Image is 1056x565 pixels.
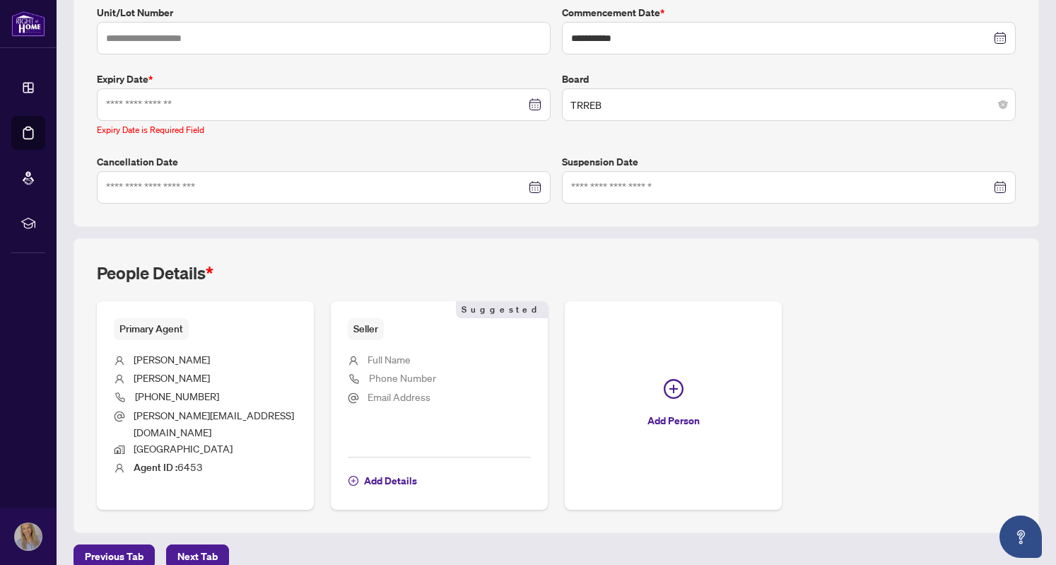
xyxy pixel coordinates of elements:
[562,71,1016,87] label: Board
[364,470,417,492] span: Add Details
[11,11,45,37] img: logo
[134,461,177,474] b: Agent ID :
[348,476,358,486] span: plus-circle
[97,71,551,87] label: Expiry Date
[15,523,42,550] img: Profile Icon
[664,379,684,399] span: plus-circle
[114,318,189,340] span: Primary Agent
[647,409,700,432] span: Add Person
[348,469,418,493] button: Add Details
[368,353,411,366] span: Full Name
[97,5,551,21] label: Unit/Lot Number
[134,371,210,384] span: [PERSON_NAME]
[565,301,782,510] button: Add Person
[134,353,210,366] span: [PERSON_NAME]
[348,318,384,340] span: Seller
[570,91,1007,118] span: TRREB
[134,409,294,438] span: [PERSON_NAME][EMAIL_ADDRESS][DOMAIN_NAME]
[97,124,204,135] span: Expiry Date is Required Field
[135,390,219,402] span: [PHONE_NUMBER]
[999,516,1042,558] button: Open asap
[999,100,1007,109] span: close-circle
[368,390,430,403] span: Email Address
[97,154,551,170] label: Cancellation Date
[562,154,1016,170] label: Suspension Date
[456,301,548,318] span: Suggested
[369,371,436,384] span: Phone Number
[134,460,203,473] span: 6453
[562,5,1016,21] label: Commencement Date
[134,442,233,455] span: [GEOGRAPHIC_DATA]
[97,262,213,284] h2: People Details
